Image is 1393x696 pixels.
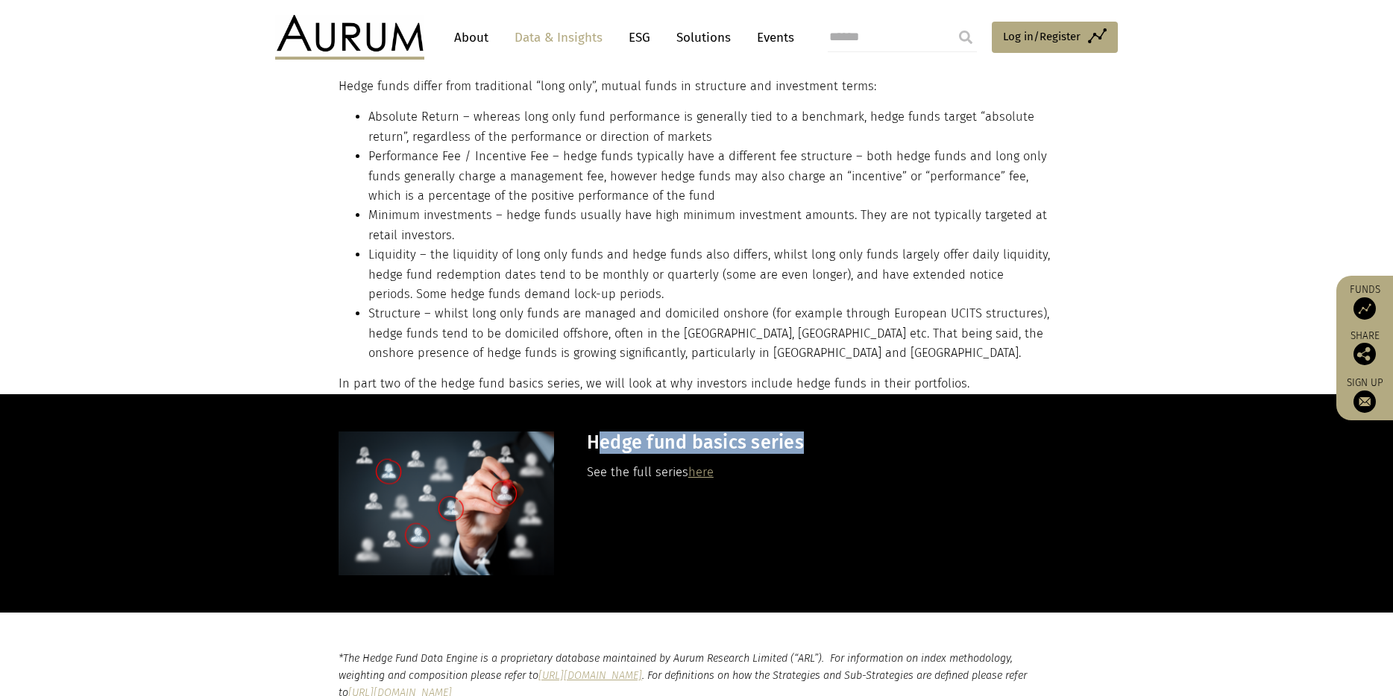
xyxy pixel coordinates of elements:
p: In part two of the hedge fund basics series, we will look at why investors include hedge funds in... [339,374,1051,393]
a: Events [749,24,794,51]
a: Sign up [1344,376,1386,413]
input: Submit [951,22,981,52]
span: Log in/Register [1003,28,1081,45]
img: Aurum [275,15,424,60]
a: [URL][DOMAIN_NAME] [538,669,642,682]
a: Solutions [669,24,738,51]
a: Log in/Register [992,22,1118,53]
img: Sign up to our newsletter [1353,390,1376,413]
li: Liquidity – the liquidity of long only funds and hedge funds also differs, whilst long only funds... [368,245,1051,304]
a: About [447,24,496,51]
li: Performance Fee / Incentive Fee – hedge funds typically have a different fee structure – both hed... [368,147,1051,206]
li: Structure – whilst long only funds are managed and domiciled onshore (for example through Europea... [368,304,1051,363]
a: Funds [1344,283,1386,320]
li: Minimum investments – hedge funds usually have high minimum investment amounts. They are not typi... [368,206,1051,245]
li: Absolute Return – whereas long only fund performance is generally tied to a benchmark, hedge fund... [368,107,1051,147]
a: here [688,465,714,479]
h3: Hedge fund basics series [587,431,1051,454]
img: Access Funds [1353,297,1376,320]
img: Share this post [1353,343,1376,365]
a: Data & Insights [507,24,610,51]
p: Hedge funds differ from traditional “long only”, mutual funds in structure and investment terms: [339,77,1051,96]
a: ESG [621,24,658,51]
div: Share [1344,331,1386,365]
p: See the full series [587,463,1051,482]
